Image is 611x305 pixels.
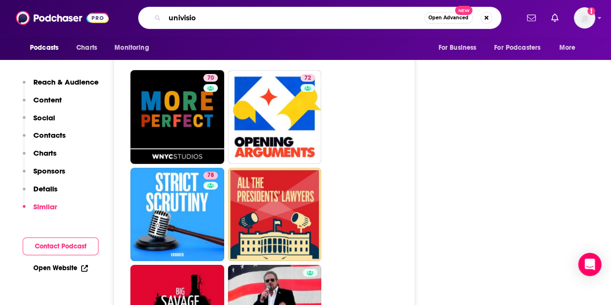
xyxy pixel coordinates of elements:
p: Content [33,95,62,104]
a: Show notifications dropdown [523,10,540,26]
span: New [455,6,472,15]
span: For Business [438,41,476,55]
button: open menu [553,39,588,57]
a: 72 [228,70,322,164]
span: 70 [207,73,214,83]
a: 70 [130,70,224,164]
button: open menu [431,39,488,57]
p: Charts [33,148,57,158]
span: 72 [304,73,311,83]
button: Contacts [23,131,66,148]
span: Podcasts [30,41,58,55]
button: open menu [488,39,554,57]
button: Similar [23,202,57,220]
span: Logged in as aclumedia [574,7,595,29]
p: Details [33,184,57,193]
img: Podchaser - Follow, Share and Rate Podcasts [16,9,109,27]
a: 72 [300,74,315,82]
button: Reach & Audience [23,77,99,95]
svg: Add a profile image [587,7,595,15]
img: User Profile [574,7,595,29]
a: Open Website [33,264,88,272]
a: 70 [203,74,218,82]
button: Show profile menu [574,7,595,29]
button: Social [23,113,55,131]
a: 78 [130,168,224,261]
a: Charts [70,39,103,57]
button: Sponsors [23,166,65,184]
a: 78 [203,172,218,179]
p: Sponsors [33,166,65,175]
button: Details [23,184,57,202]
button: Contact Podcast [23,237,99,255]
p: Reach & Audience [33,77,99,87]
span: More [559,41,576,55]
div: Open Intercom Messenger [578,253,601,276]
button: Charts [23,148,57,166]
span: Charts [76,41,97,55]
span: Open Advanced [428,15,469,20]
span: For Podcasters [494,41,540,55]
p: Similar [33,202,57,211]
div: Search podcasts, credits, & more... [138,7,501,29]
p: Social [33,113,55,122]
button: open menu [23,39,71,57]
span: Monitoring [114,41,149,55]
a: Show notifications dropdown [547,10,562,26]
input: Search podcasts, credits, & more... [165,10,424,26]
button: Content [23,95,62,113]
p: Contacts [33,131,66,140]
span: 78 [207,171,214,180]
button: Open AdvancedNew [424,12,473,24]
button: open menu [108,39,161,57]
